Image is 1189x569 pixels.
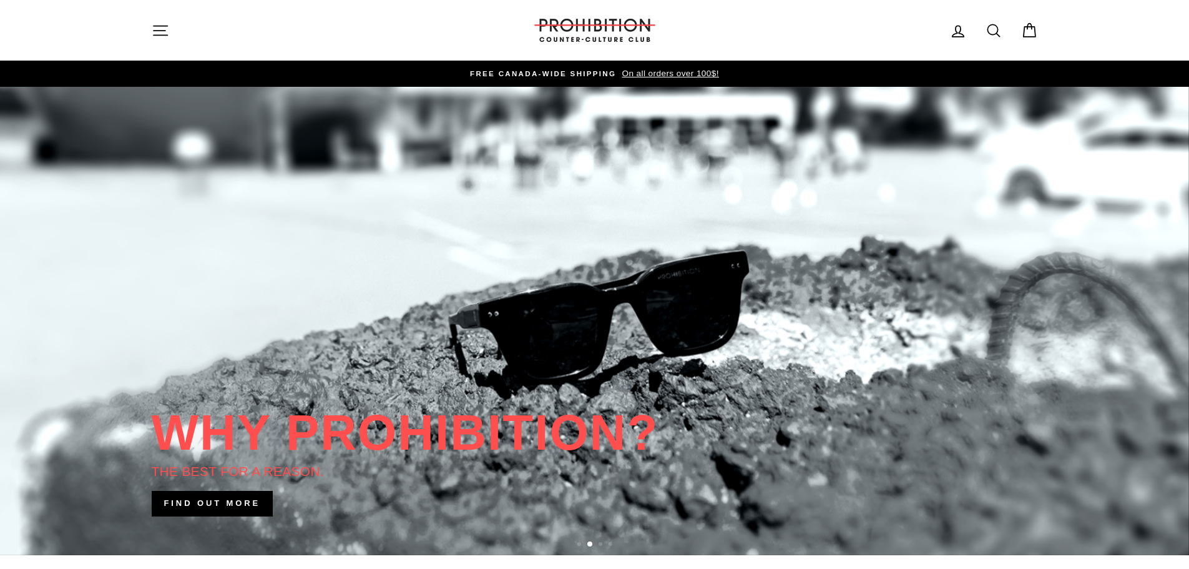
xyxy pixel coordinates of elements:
img: PROHIBITION COUNTER-CULTURE CLUB [532,19,657,42]
button: 1 [577,542,584,548]
button: 4 [609,542,615,548]
span: On all orders over 100$! [619,69,718,78]
button: 3 [599,542,605,548]
a: FREE CANADA-WIDE SHIPPING On all orders over 100$! [155,67,1035,81]
button: 2 [587,542,594,548]
span: FREE CANADA-WIDE SHIPPING [470,70,616,77]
